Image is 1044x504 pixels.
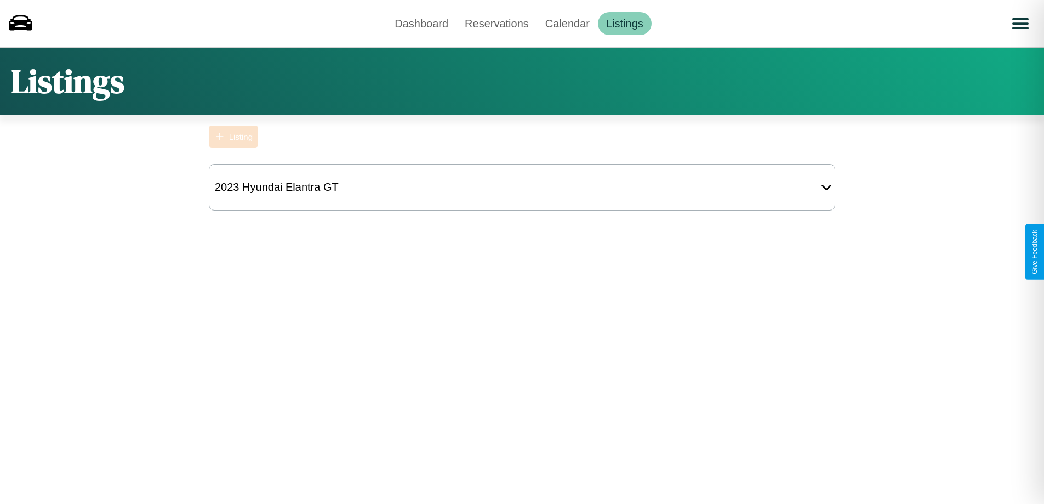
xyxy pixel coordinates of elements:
[457,12,537,35] a: Reservations
[11,59,124,104] h1: Listings
[1005,8,1036,39] button: Open menu
[598,12,652,35] a: Listings
[1031,230,1039,274] div: Give Feedback
[209,126,258,148] button: Listing
[386,12,457,35] a: Dashboard
[209,175,344,199] div: 2023 Hyundai Elantra GT
[537,12,598,35] a: Calendar
[229,132,253,141] div: Listing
